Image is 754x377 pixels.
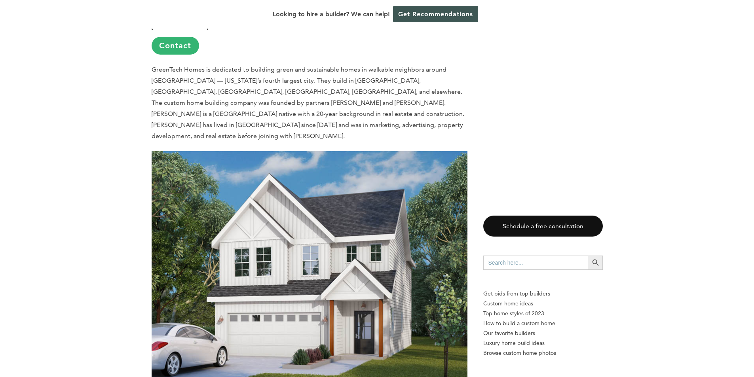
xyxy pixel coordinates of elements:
a: Top home styles of 2023 [483,309,603,318]
iframe: Drift Widget Chat Controller [714,337,745,368]
a: How to build a custom home [483,318,603,328]
a: Our favorite builders [483,328,603,338]
a: Contact [152,37,199,55]
p: [STREET_ADDRESS] [152,21,467,55]
input: Search here... [483,256,589,270]
a: Schedule a free consultation [483,216,603,237]
a: Custom home ideas [483,299,603,309]
p: Get bids from top builders [483,289,603,299]
a: Get Recommendations [393,6,478,22]
a: Luxury home build ideas [483,338,603,348]
a: Browse custom home photos [483,348,603,358]
span: GreenTech Homes is dedicated to building green and sustainable homes in walkable neighbors around... [152,66,464,140]
svg: Search [591,258,600,267]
